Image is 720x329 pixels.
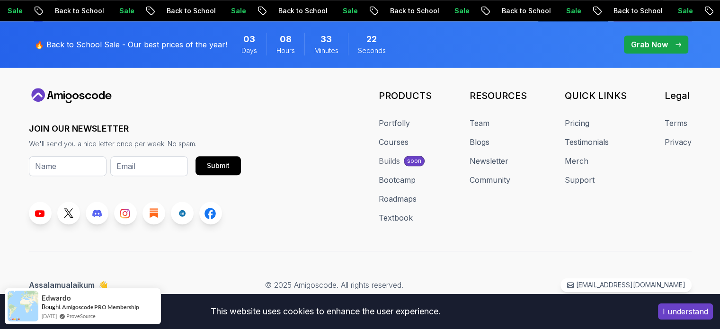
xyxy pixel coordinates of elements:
a: Facebook link [199,202,222,224]
p: soon [407,157,421,165]
p: 🔥 Back to School Sale - Our best prices of the year! [35,39,227,50]
div: Builds [379,155,400,167]
span: 8 Hours [280,33,292,46]
span: Seconds [358,46,386,55]
h3: JOIN OUR NEWSLETTER [29,122,241,135]
a: Testimonials [565,136,609,148]
p: Back to School [247,6,311,16]
img: provesource social proof notification image [8,291,38,321]
input: Name [29,156,107,176]
p: Back to School [23,6,88,16]
button: Submit [196,156,241,175]
a: [EMAIL_ADDRESS][DOMAIN_NAME] [560,278,692,292]
a: Team [470,117,489,129]
p: Assalamualaikum [29,279,108,291]
p: Sale [534,6,565,16]
p: We'll send you a nice letter once per week. No spam. [29,139,241,149]
p: Sale [646,6,676,16]
a: Twitter link [57,202,80,224]
h3: QUICK LINKS [565,89,627,102]
h3: RESOURCES [470,89,527,102]
p: Sale [311,6,341,16]
div: Submit [207,161,230,170]
div: This website uses cookies to enhance the user experience. [7,301,644,322]
p: Back to School [358,6,423,16]
a: Roadmaps [379,193,417,205]
a: Blogs [470,136,489,148]
span: Days [241,46,257,55]
p: [EMAIL_ADDRESS][DOMAIN_NAME] [576,280,685,290]
a: Blog link [142,202,165,224]
p: Back to School [470,6,534,16]
span: 33 Minutes [320,33,332,46]
a: Instagram link [114,202,137,224]
span: 3 Days [243,33,255,46]
a: Portfolly [379,117,410,129]
a: Privacy [665,136,692,148]
p: Sale [423,6,453,16]
span: 👋 [98,278,109,292]
a: Courses [379,136,409,148]
h3: Legal [665,89,692,102]
span: [DATE] [42,312,57,320]
span: Edwardo [42,294,71,302]
p: Grab Now [631,39,668,50]
a: ProveSource [66,312,96,320]
p: Sale [199,6,230,16]
a: Merch [565,155,588,167]
p: Sale [88,6,118,16]
p: Back to School [135,6,199,16]
a: Discord link [86,202,108,224]
a: Pricing [565,117,589,129]
p: © 2025 Amigoscode. All rights reserved. [265,279,403,291]
a: Terms [665,117,687,129]
a: Amigoscode PRO Membership [62,303,139,311]
input: Email [110,156,188,176]
span: Hours [276,46,295,55]
span: Minutes [314,46,338,55]
a: Newsletter [470,155,508,167]
a: LinkedIn link [171,202,194,224]
p: Back to School [582,6,646,16]
a: Youtube link [29,202,52,224]
span: 22 Seconds [366,33,377,46]
a: Bootcamp [379,174,416,186]
span: Bought [42,303,61,311]
h3: PRODUCTS [379,89,432,102]
a: Support [565,174,595,186]
a: Community [470,174,510,186]
a: Textbook [379,212,413,223]
button: Accept cookies [658,303,713,320]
